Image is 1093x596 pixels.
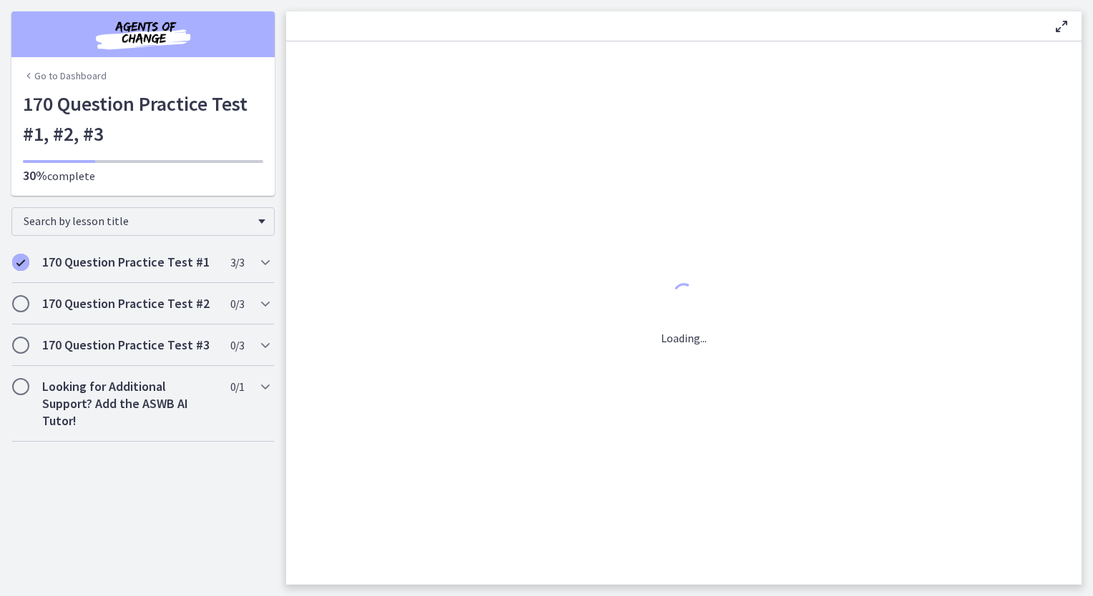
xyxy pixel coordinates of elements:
[23,69,107,83] a: Go to Dashboard
[661,329,707,347] p: Loading...
[24,214,251,228] span: Search by lesson title
[42,378,217,429] h2: Looking for Additional Support? Add the ASWB AI Tutor!
[42,337,217,354] h2: 170 Question Practice Test #3
[42,295,217,312] h2: 170 Question Practice Test #2
[23,167,263,184] p: complete
[661,279,707,312] div: 1
[230,337,244,354] span: 0 / 3
[42,254,217,271] h2: 170 Question Practice Test #1
[230,378,244,395] span: 0 / 1
[57,17,229,51] img: Agents of Change
[230,254,244,271] span: 3 / 3
[23,89,263,149] h1: 170 Question Practice Test #1, #2, #3
[11,207,275,236] div: Search by lesson title
[23,167,47,184] span: 30%
[12,254,29,271] i: Completed
[230,295,244,312] span: 0 / 3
